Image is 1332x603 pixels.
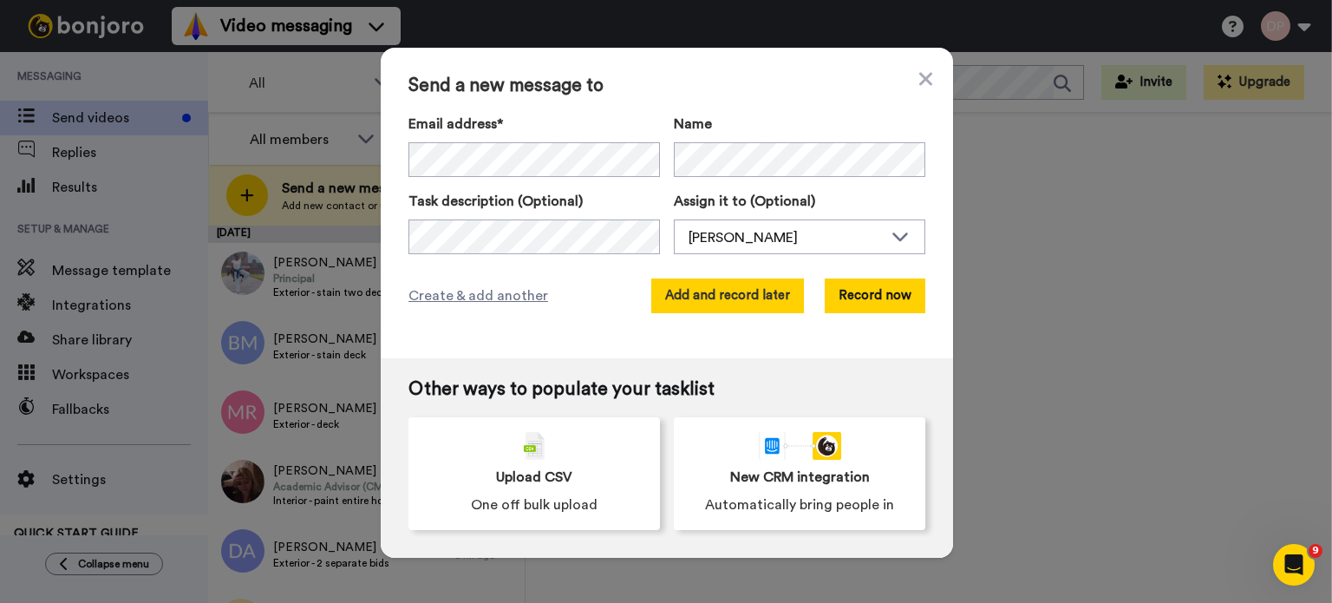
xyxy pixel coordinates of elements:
label: Task description (Optional) [408,191,660,212]
span: Other ways to populate your tasklist [408,379,925,400]
button: Record now [825,279,925,313]
span: Send a new message to [408,75,925,96]
span: Upload CSV [496,467,572,488]
img: csv-grey.png [524,432,545,460]
button: Add and record later [651,279,804,313]
div: animation [758,432,841,460]
span: One off bulk upload [471,495,597,515]
label: Email address* [408,114,660,134]
span: Name [674,114,712,134]
iframe: Intercom live chat [1273,544,1315,586]
label: Assign it to (Optional) [674,191,925,212]
span: Create & add another [408,285,548,306]
span: 9 [1309,544,1322,558]
span: New CRM integration [730,467,870,488]
div: [PERSON_NAME] [689,227,883,248]
span: Automatically bring people in [705,495,894,515]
